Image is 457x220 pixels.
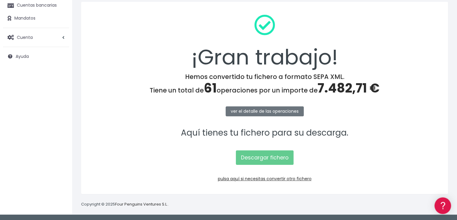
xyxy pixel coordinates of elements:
div: Convertir ficheros [6,67,114,72]
a: Ayuda [3,50,69,63]
span: 61 [204,79,217,97]
a: POWERED BY ENCHANT [83,174,116,179]
p: Copyright © 2025 . [81,201,169,208]
div: ¡Gran trabajo! [89,10,440,73]
span: Ayuda [16,53,29,59]
a: ver el detalle de las operaciones [226,106,304,116]
div: Información general [6,42,114,48]
a: Videotutoriales [6,95,114,104]
p: Aquí tienes tu fichero para su descarga. [89,126,440,140]
a: Cuenta [3,31,69,44]
a: Descargar fichero [236,150,294,165]
h4: Hemos convertido tu fichero a formato SEPA XML. Tiene un total de operaciones por un importe de [89,73,440,96]
a: Four Penguins Ventures S.L. [115,201,168,207]
a: pulsa aquí si necesitas convertir otro fichero [218,176,312,182]
div: Programadores [6,145,114,150]
span: Cuenta [17,34,33,40]
a: Problemas habituales [6,86,114,95]
a: Mandatos [3,12,69,25]
a: Información general [6,51,114,61]
button: Contáctanos [6,161,114,172]
div: Facturación [6,120,114,125]
a: Perfiles de empresas [6,104,114,114]
a: General [6,129,114,139]
a: API [6,154,114,163]
a: Formatos [6,76,114,86]
span: 7.482,71 € [318,79,379,97]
